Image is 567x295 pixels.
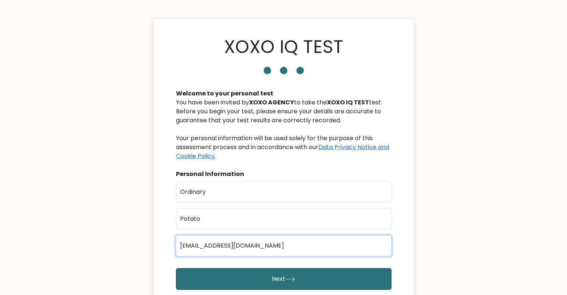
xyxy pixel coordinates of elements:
[176,208,391,229] input: Last name
[176,170,391,179] div: Personal Information
[224,36,343,58] h1: XOXO IQ TEST
[176,98,391,161] div: You have been invited by to take the test. Before you begin your test, please ensure your details...
[176,268,391,290] button: Next
[249,98,294,107] b: XOXO AGENCY
[327,98,369,107] b: XOXO IQ TEST
[176,143,389,160] a: Data Privacy Notice and Cookie Policy.
[176,89,391,98] div: Welcome to your personal test
[176,235,391,256] input: Email
[176,182,391,203] input: First name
